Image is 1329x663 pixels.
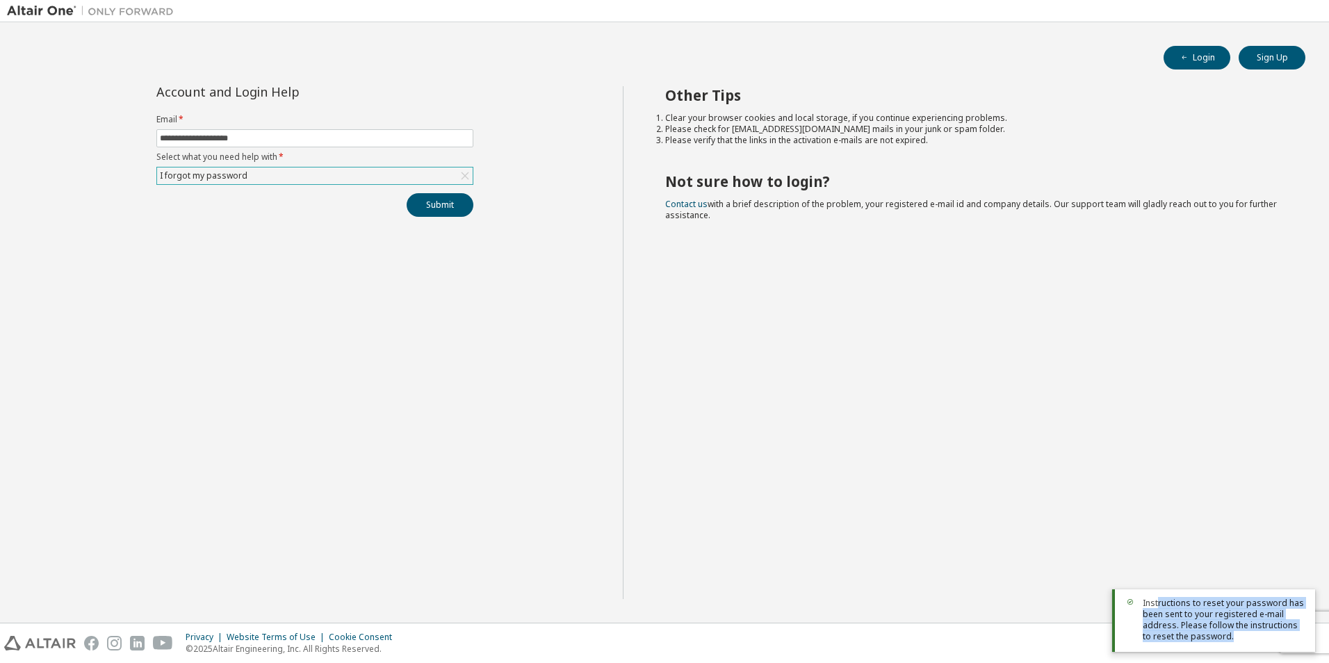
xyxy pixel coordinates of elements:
[665,124,1281,135] li: Please check for [EMAIL_ADDRESS][DOMAIN_NAME] mails in your junk or spam folder.
[156,152,473,163] label: Select what you need help with
[665,135,1281,146] li: Please verify that the links in the activation e-mails are not expired.
[665,198,1277,221] span: with a brief description of the problem, your registered e-mail id and company details. Our suppo...
[665,198,708,210] a: Contact us
[186,632,227,643] div: Privacy
[4,636,76,650] img: altair_logo.svg
[7,4,181,18] img: Altair One
[107,636,122,650] img: instagram.svg
[1239,46,1305,69] button: Sign Up
[665,113,1281,124] li: Clear your browser cookies and local storage, if you continue experiencing problems.
[157,167,473,184] div: I forgot my password
[407,193,473,217] button: Submit
[1143,598,1304,642] span: Instructions to reset your password has been sent to your registered e-mail address. Please follo...
[84,636,99,650] img: facebook.svg
[130,636,145,650] img: linkedin.svg
[665,86,1281,104] h2: Other Tips
[1164,46,1230,69] button: Login
[156,114,473,125] label: Email
[156,86,410,97] div: Account and Login Help
[329,632,400,643] div: Cookie Consent
[186,643,400,655] p: © 2025 Altair Engineering, Inc. All Rights Reserved.
[153,636,173,650] img: youtube.svg
[227,632,329,643] div: Website Terms of Use
[158,168,250,183] div: I forgot my password
[665,172,1281,190] h2: Not sure how to login?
